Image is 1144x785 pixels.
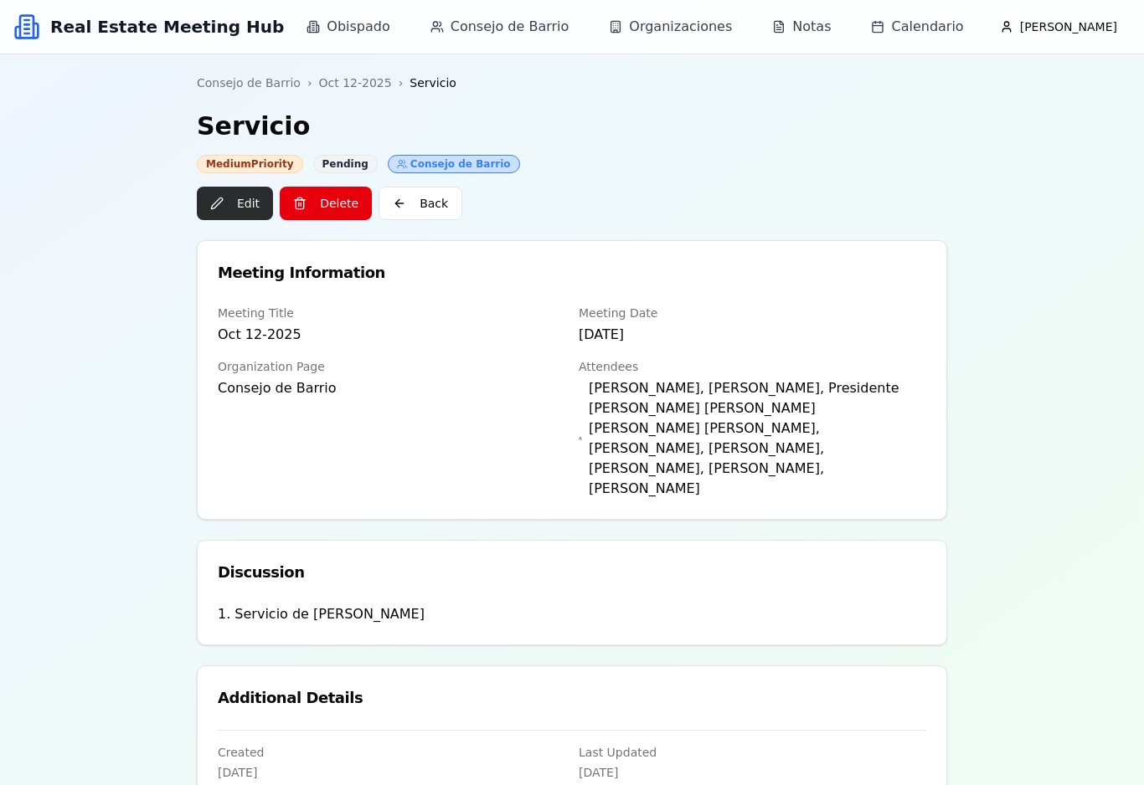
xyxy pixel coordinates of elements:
span: Consejo de Barrio [197,74,301,91]
span: Servicio [410,74,456,91]
span: Consejo de Barrio [451,17,569,37]
div: [DATE] [579,764,926,781]
div: Meeting Date [579,305,926,321]
span: › [307,74,312,91]
span: Notas [792,17,831,37]
div: Attendees [579,358,926,375]
div: [PERSON_NAME], [PERSON_NAME], Presidente [PERSON_NAME] [PERSON_NAME] [PERSON_NAME] [PERSON_NAME],... [579,378,926,499]
div: [DATE] [218,764,565,781]
a: Organizaciones [599,10,742,44]
button: [PERSON_NAME] [987,10,1131,44]
a: Consejo de Barrio [420,10,580,44]
div: Created [218,744,565,761]
div: Meeting Information [218,261,926,285]
div: Discussion [218,561,926,584]
span: [PERSON_NAME] [1020,18,1117,35]
a: Obispado [296,10,399,44]
span: Organizaciones [629,17,732,37]
span: Calendario [891,17,963,37]
div: Additional Details [218,686,926,710]
p: 1. Servicio de [PERSON_NAME] [218,604,926,624]
span: Oct 12-2025 [319,74,392,91]
div: Organization Page [218,358,565,375]
a: Notas [762,10,841,44]
div: Last Updated [579,744,926,761]
span: › [399,74,404,91]
button: Delete [280,187,372,220]
div: Medium Priority [197,155,303,173]
span: Consejo de Barrio [410,157,511,171]
button: Back [379,187,462,220]
div: Consejo de Barrio [218,378,565,398]
h1: Real Estate Meeting Hub [50,15,284,38]
a: Calendario [861,10,973,44]
h1: Servicio [197,111,947,141]
span: Obispado [327,17,389,37]
div: Meeting Title [218,305,565,321]
div: Oct 12-2025 [218,325,565,345]
div: [DATE] [579,325,926,345]
button: Edit [197,187,273,220]
div: Pending [313,155,378,173]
